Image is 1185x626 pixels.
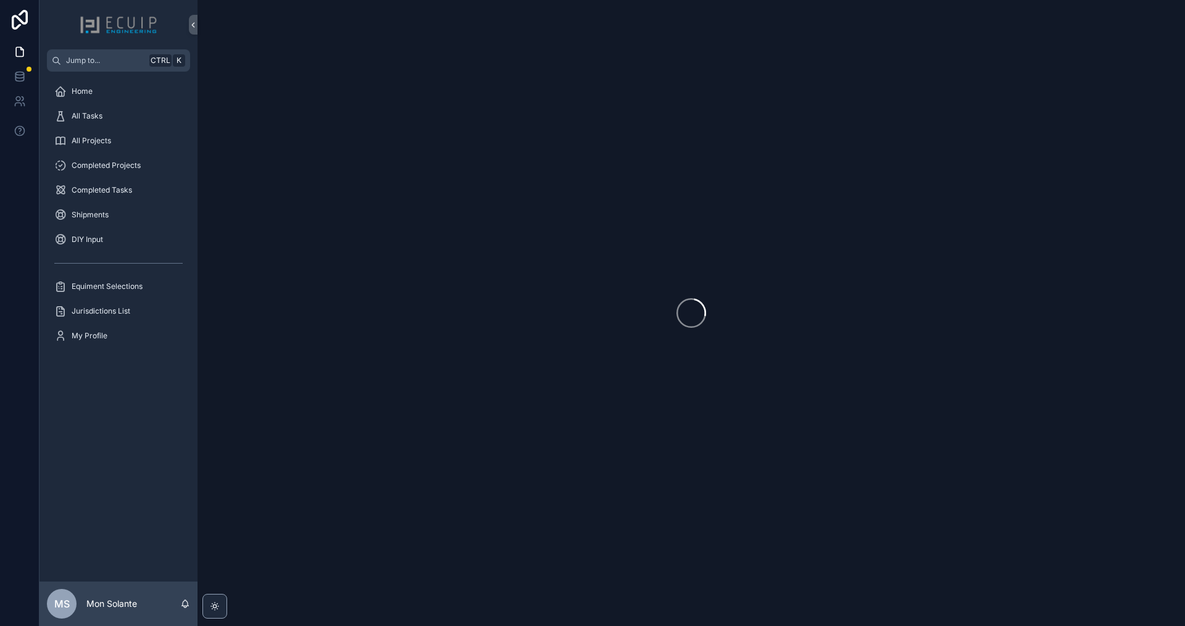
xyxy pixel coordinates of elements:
[174,56,184,65] span: K
[66,56,144,65] span: Jump to...
[47,154,190,177] a: Completed Projects
[72,235,103,244] span: DIY Input
[72,306,130,316] span: Jurisdictions List
[39,72,197,363] div: scrollable content
[72,161,141,170] span: Completed Projects
[86,598,137,610] p: Mon Solante
[47,49,190,72] button: Jump to...CtrlK
[72,331,107,341] span: My Profile
[47,300,190,322] a: Jurisdictions List
[72,282,143,291] span: Equiment Selections
[80,15,157,35] img: App logo
[72,136,111,146] span: All Projects
[149,54,172,67] span: Ctrl
[47,275,190,298] a: Equiment Selections
[54,596,70,611] span: MS
[47,105,190,127] a: All Tasks
[47,228,190,251] a: DIY Input
[72,210,109,220] span: Shipments
[72,86,93,96] span: Home
[47,130,190,152] a: All Projects
[72,111,102,121] span: All Tasks
[47,204,190,226] a: Shipments
[47,325,190,347] a: My Profile
[47,179,190,201] a: Completed Tasks
[72,185,132,195] span: Completed Tasks
[47,80,190,102] a: Home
